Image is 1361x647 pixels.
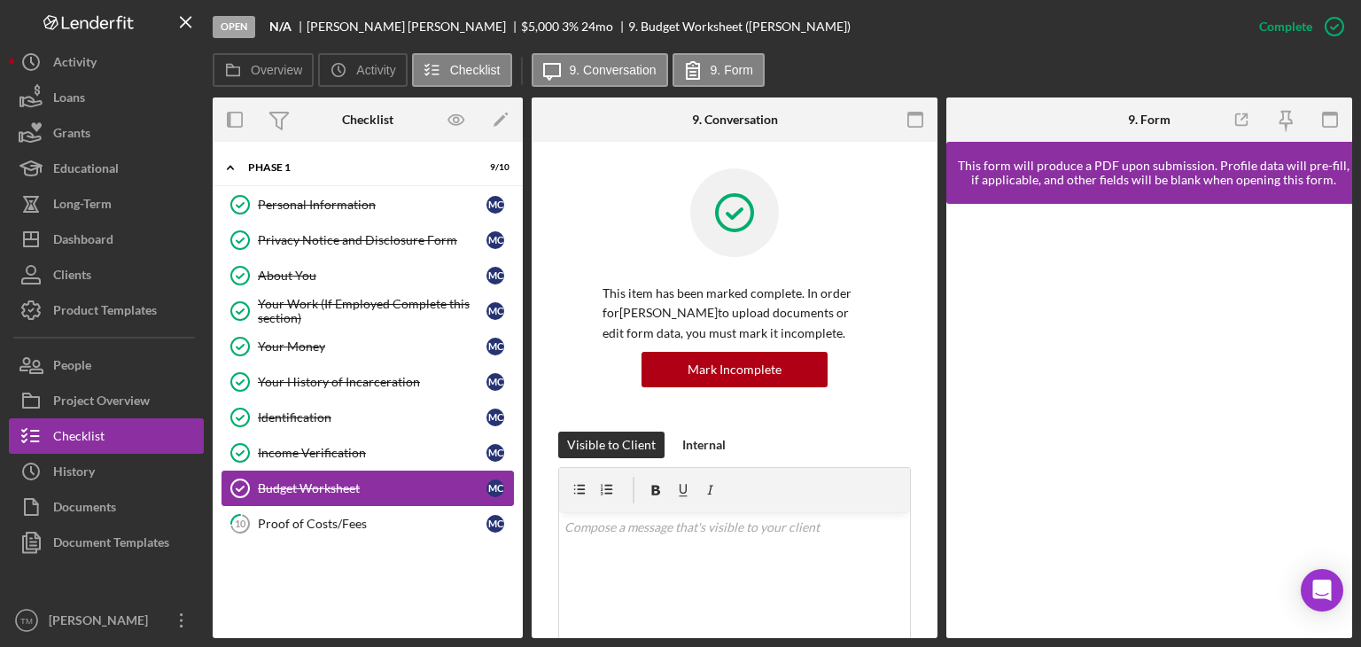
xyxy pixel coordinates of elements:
label: Checklist [450,63,501,77]
div: Proof of Costs/Fees [258,517,486,531]
a: Privacy Notice and Disclosure FormMC [222,222,514,258]
button: Internal [673,432,735,458]
button: Complete [1241,9,1352,44]
div: Documents [53,489,116,529]
button: Document Templates [9,525,204,560]
div: M C [486,373,504,391]
button: Checklist [9,418,204,454]
div: M C [486,409,504,426]
div: Complete [1259,9,1312,44]
div: Visible to Client [567,432,656,458]
a: Budget WorksheetMC [222,471,514,506]
button: TM[PERSON_NAME] [9,603,204,638]
div: M C [486,515,504,533]
div: About You [258,269,486,283]
button: History [9,454,204,489]
div: Your Work (If Employed Complete this section) [258,297,486,325]
div: M C [486,479,504,497]
div: 9. Budget Worksheet ([PERSON_NAME]) [628,19,851,34]
tspan: 10 [235,518,246,529]
div: [PERSON_NAME] [44,603,159,643]
div: Identification [258,410,486,425]
a: Your History of IncarcerationMC [222,364,514,400]
div: M C [486,302,504,320]
div: M C [486,338,504,355]
div: Your Money [258,339,486,354]
div: M C [486,267,504,285]
div: Budget Worksheet [258,481,486,495]
div: This form will produce a PDF upon submission. Profile data will pre-fill, if applicable, and othe... [955,159,1352,187]
div: [PERSON_NAME] [PERSON_NAME] [307,19,521,34]
div: Mark Incomplete [688,352,782,387]
label: 9. Conversation [570,63,657,77]
div: Checklist [342,113,393,127]
div: Phase 1 [248,162,465,173]
a: About YouMC [222,258,514,293]
div: Open Intercom Messenger [1301,569,1343,612]
div: M C [486,196,504,214]
div: 9. Conversation [692,113,778,127]
a: Your MoneyMC [222,329,514,364]
text: TM [20,616,33,626]
label: 9. Form [711,63,753,77]
p: This item has been marked complete. In order for [PERSON_NAME] to upload documents or edit form d... [603,284,867,343]
a: Personal InformationMC [222,187,514,222]
div: M C [486,231,504,249]
button: Project Overview [9,383,204,418]
a: Income VerificationMC [222,435,514,471]
a: IdentificationMC [222,400,514,435]
div: Internal [682,432,726,458]
label: Overview [251,63,302,77]
div: Personal Information [258,198,486,212]
div: 3 % [562,19,579,34]
div: Document Templates [53,525,169,565]
label: Activity [356,63,395,77]
button: Mark Incomplete [642,352,828,387]
div: M C [486,444,504,462]
div: Checklist [53,418,105,458]
div: Open [213,16,255,38]
div: Your History of Incarceration [258,375,486,389]
button: Activity [318,53,407,87]
div: Income Verification [258,446,486,460]
div: 9 / 10 [478,162,509,173]
button: Overview [213,53,314,87]
span: $5,000 [521,19,559,34]
div: 24 mo [581,19,613,34]
iframe: Lenderfit form [964,222,1336,620]
button: 9. Conversation [532,53,668,87]
button: 9. Form [673,53,765,87]
button: Documents [9,489,204,525]
div: Project Overview [53,383,150,423]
